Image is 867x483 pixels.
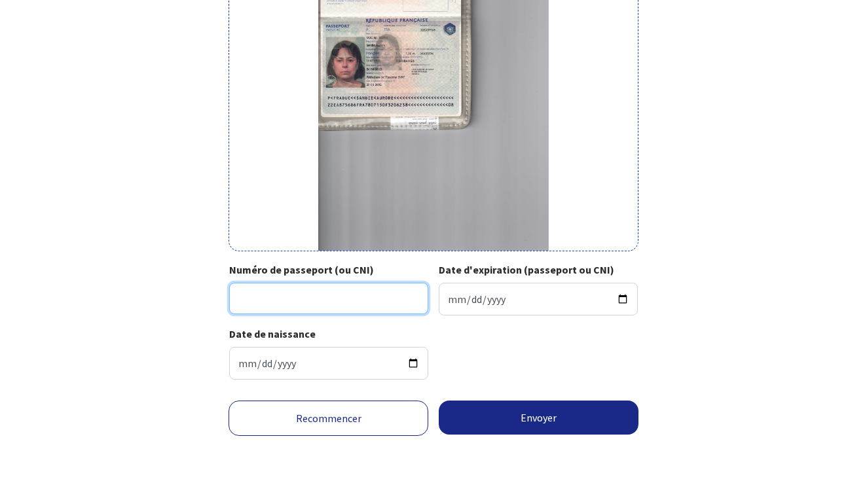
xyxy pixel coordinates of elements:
[229,327,316,340] strong: Date de naissance
[229,401,428,436] a: Recommencer
[439,263,614,276] strong: Date d'expiration (passeport ou CNI)
[229,263,374,276] strong: Numéro de passeport (ou CNI)
[439,401,638,435] button: Envoyer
